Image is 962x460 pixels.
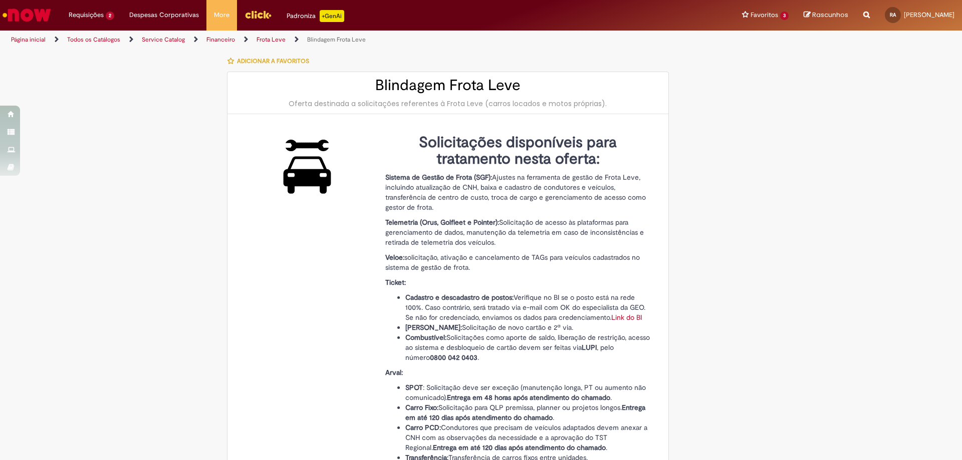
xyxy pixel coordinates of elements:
[67,36,120,44] a: Todos os Catálogos
[611,313,642,322] a: Link do BI
[1,5,53,25] img: ServiceNow
[385,172,651,212] p: Ajustes na ferramenta de gestão de Frota Leve, incluindo atualização de CNH, baixa e cadastro de ...
[142,36,185,44] a: Service Catalog
[237,99,658,109] div: Oferta destinada a solicitações referentes à Frota Leve (carros locados e motos próprias).
[237,57,309,65] span: Adicionar a Favoritos
[405,403,645,422] strong: Entrega em até 120 dias após atendimento do chamado
[405,403,438,412] strong: Carro Fixo:
[206,36,235,44] a: Financeiro
[405,382,651,402] li: : Solicitação deve ser exceção (manutenção longa, PT ou aumento não comunicado). .
[405,332,651,362] li: Solicitações como aporte de saldo, liberação de restrição, acesso ao sistema e desbloqueio de car...
[582,343,597,352] strong: LUPI
[287,10,344,22] div: Padroniza
[227,51,315,72] button: Adicionar a Favoritos
[245,7,272,22] img: click_logo_yellow_360x200.png
[385,217,651,247] p: Solicitação de acesso às plataformas para gerenciamento de dados, manutenção da telemetria em cas...
[237,77,658,94] h2: Blindagem Frota Leve
[405,423,441,432] strong: Carro PCD:
[385,218,499,227] strong: Telemetria (Orus, Golfleet e Pointer):
[419,133,617,169] strong: Solicitações disponíveis para tratamento nesta oferta:
[405,383,423,392] strong: SPOT
[307,36,366,44] a: Blindagem Frota Leve
[405,292,651,322] li: Verifique no BI se o posto está na rede 100%. Caso contrário, será tratado via e-mail com OK do e...
[320,10,344,22] p: +GenAi
[69,10,104,20] span: Requisições
[812,10,848,20] span: Rascunhos
[780,12,789,20] span: 3
[385,368,403,377] strong: Arval:
[129,10,199,20] span: Despesas Corporativas
[904,11,954,19] span: [PERSON_NAME]
[8,31,634,49] ul: Trilhas de página
[405,333,446,342] strong: Combustível:
[405,293,514,302] strong: Cadastro e descadastro de postos:
[804,11,848,20] a: Rascunhos
[751,10,778,20] span: Favoritos
[890,12,896,18] span: RA
[106,12,114,20] span: 2
[257,36,286,44] a: Frota Leve
[433,443,606,452] strong: Entrega em até 120 dias após atendimento do chamado
[214,10,229,20] span: More
[385,253,404,262] strong: Veloe:
[430,353,477,362] strong: 0800 042 0403
[385,252,651,272] p: solicitação, ativação e cancelamento de TAGs para veículos cadastrados no sistema de gestão de fr...
[405,402,651,422] li: Solicitação para QLP premissa, planner ou projetos longos. .
[11,36,46,44] a: Página inicial
[405,322,651,332] li: Solicitação de novo cartão e 2ª via.
[405,323,462,332] strong: [PERSON_NAME]:
[385,278,406,287] strong: Ticket:
[405,422,651,452] li: Condutores que precisam de veículos adaptados devem anexar a CNH com as observações da necessidad...
[274,134,341,199] img: Blindagem Frota Leve
[385,173,492,182] strong: Sistema de Gestão de Frota (SGF):
[447,393,610,402] strong: Entrega em 48 horas após atendimento do chamado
